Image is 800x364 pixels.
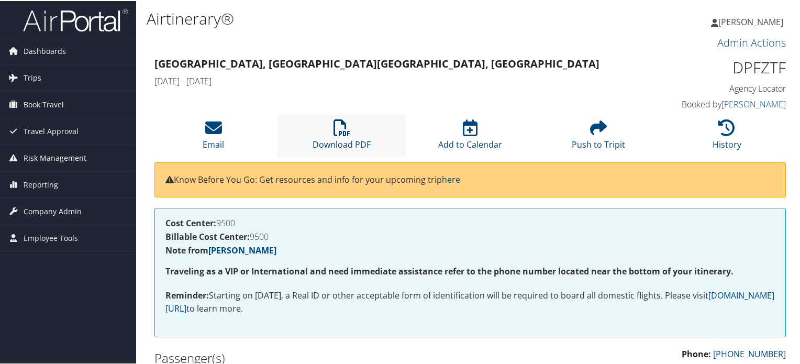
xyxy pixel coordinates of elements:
[147,7,578,29] h1: Airtinerary®
[442,173,460,184] a: here
[165,264,734,276] strong: Traveling as a VIP or International and need immediate assistance refer to the phone number locat...
[713,124,741,149] a: History
[438,124,502,149] a: Add to Calendar
[313,124,371,149] a: Download PDF
[165,172,775,186] p: Know Before You Go: Get resources and info for your upcoming trip
[154,74,624,86] h4: [DATE] - [DATE]
[24,171,58,197] span: Reporting
[24,144,86,170] span: Risk Management
[682,347,711,359] strong: Phone:
[154,56,599,70] strong: [GEOGRAPHIC_DATA], [GEOGRAPHIC_DATA] [GEOGRAPHIC_DATA], [GEOGRAPHIC_DATA]
[24,117,79,144] span: Travel Approval
[24,37,66,63] span: Dashboards
[165,244,276,255] strong: Note from
[572,124,625,149] a: Push to Tripit
[165,218,775,226] h4: 9500
[165,216,216,228] strong: Cost Center:
[24,64,41,90] span: Trips
[24,224,78,250] span: Employee Tools
[718,15,783,27] span: [PERSON_NAME]
[165,288,775,315] p: Starting on [DATE], a Real ID or other acceptable form of identification will be required to boar...
[640,82,786,93] h4: Agency Locator
[717,35,786,49] a: Admin Actions
[23,7,128,31] img: airportal-logo.png
[24,91,64,117] span: Book Travel
[713,347,786,359] a: [PHONE_NUMBER]
[24,197,82,224] span: Company Admin
[721,97,786,109] a: [PERSON_NAME]
[165,289,209,300] strong: Reminder:
[165,230,250,241] strong: Billable Cost Center:
[165,231,775,240] h4: 9500
[640,56,786,78] h1: DPFZTF
[711,5,794,37] a: [PERSON_NAME]
[203,124,224,149] a: Email
[208,244,276,255] a: [PERSON_NAME]
[640,97,786,109] h4: Booked by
